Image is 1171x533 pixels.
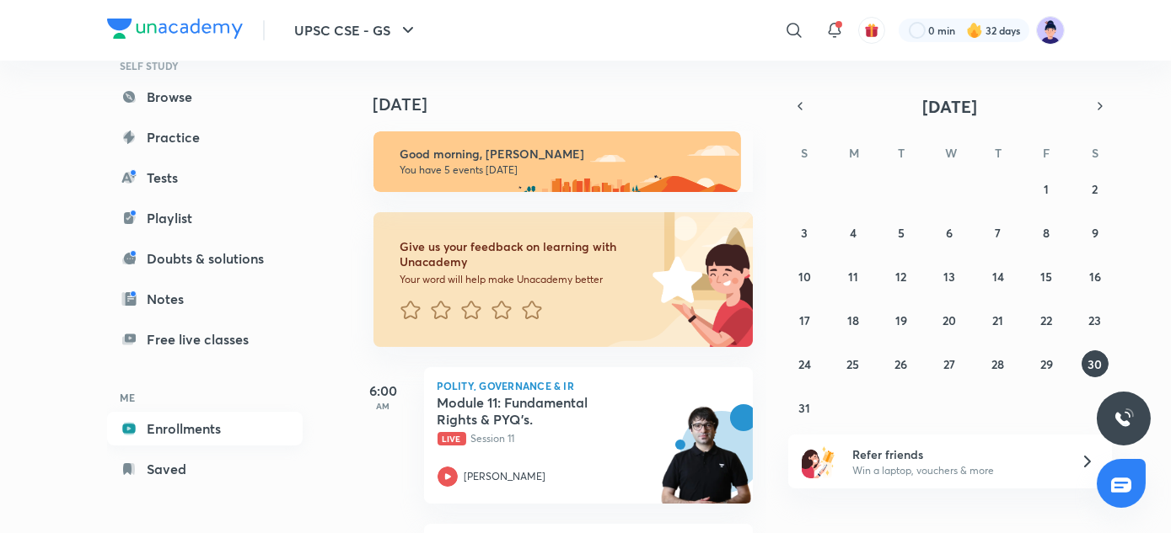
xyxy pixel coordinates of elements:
abbr: August 26, 2025 [895,356,908,372]
abbr: August 22, 2025 [1040,312,1052,328]
button: August 30, 2025 [1082,350,1109,377]
abbr: August 3, 2025 [801,225,808,241]
button: August 27, 2025 [936,350,963,377]
button: August 25, 2025 [840,350,867,377]
h6: Give us your feedback on learning with Unacademy [400,239,647,269]
h4: [DATE] [373,94,770,115]
abbr: August 30, 2025 [1088,356,1102,372]
p: AM [350,401,417,411]
abbr: August 27, 2025 [943,356,955,372]
button: August 18, 2025 [840,306,867,333]
abbr: August 11, 2025 [848,269,858,285]
button: August 20, 2025 [936,306,963,333]
p: [PERSON_NAME] [465,469,546,484]
img: streak [966,22,983,39]
button: August 10, 2025 [791,263,818,290]
abbr: August 23, 2025 [1088,312,1101,328]
img: unacademy [660,404,753,520]
a: Free live classes [107,322,303,356]
abbr: August 2, 2025 [1092,181,1098,197]
button: August 4, 2025 [840,219,867,246]
abbr: August 14, 2025 [992,269,1004,285]
abbr: August 24, 2025 [798,356,811,372]
button: August 13, 2025 [936,263,963,290]
button: August 24, 2025 [791,350,818,377]
p: Polity, Governance & IR [438,381,739,391]
button: August 6, 2025 [936,219,963,246]
button: August 14, 2025 [985,263,1012,290]
abbr: Sunday [801,145,808,161]
a: Enrollments [107,412,303,445]
button: August 19, 2025 [888,306,915,333]
img: referral [802,445,835,478]
abbr: August 16, 2025 [1089,269,1101,285]
abbr: August 9, 2025 [1092,225,1098,241]
button: avatar [858,17,885,44]
button: August 7, 2025 [985,219,1012,246]
button: August 26, 2025 [888,350,915,377]
h6: Refer friends [852,445,1060,463]
span: Live [438,432,466,445]
button: August 11, 2025 [840,263,867,290]
img: Ravi Chalotra [1036,16,1065,45]
abbr: August 8, 2025 [1043,225,1050,241]
abbr: Monday [849,145,859,161]
button: August 17, 2025 [791,306,818,333]
button: August 16, 2025 [1082,263,1109,290]
abbr: August 10, 2025 [798,269,811,285]
img: ttu [1114,408,1134,429]
a: Company Logo [107,19,243,43]
abbr: August 29, 2025 [1040,356,1053,372]
button: August 5, 2025 [888,219,915,246]
abbr: August 31, 2025 [798,400,810,416]
abbr: August 7, 2025 [995,225,1001,241]
button: August 28, 2025 [985,350,1012,377]
abbr: August 19, 2025 [895,312,907,328]
abbr: Saturday [1092,145,1098,161]
img: feedback_image [595,212,753,347]
a: Practice [107,120,303,154]
abbr: August 12, 2025 [896,269,907,285]
button: August 9, 2025 [1082,219,1109,246]
img: morning [373,131,741,192]
button: August 22, 2025 [1033,306,1060,333]
a: Saved [107,452,303,486]
button: [DATE] [812,94,1088,118]
button: UPSC CSE - GS [285,13,428,47]
abbr: August 4, 2025 [850,225,857,241]
p: Your word will help make Unacademy better [400,273,647,286]
h6: ME [107,383,303,412]
abbr: August 15, 2025 [1040,269,1052,285]
p: Session 11 [438,431,702,446]
button: August 3, 2025 [791,219,818,246]
button: August 31, 2025 [791,394,818,421]
span: [DATE] [922,95,977,118]
abbr: August 13, 2025 [943,269,955,285]
abbr: Friday [1043,145,1050,161]
abbr: August 5, 2025 [898,225,905,241]
button: August 15, 2025 [1033,263,1060,290]
abbr: August 17, 2025 [799,312,810,328]
abbr: Thursday [995,145,1002,161]
abbr: August 18, 2025 [847,312,859,328]
a: Doubts & solutions [107,242,303,275]
a: Tests [107,161,303,195]
button: August 23, 2025 [1082,306,1109,333]
a: Playlist [107,201,303,235]
abbr: Wednesday [945,145,957,161]
a: Browse [107,80,303,114]
abbr: August 28, 2025 [991,356,1004,372]
button: August 21, 2025 [985,306,1012,333]
button: August 12, 2025 [888,263,915,290]
abbr: August 20, 2025 [943,312,956,328]
button: August 1, 2025 [1033,175,1060,202]
abbr: Tuesday [898,145,905,161]
a: Notes [107,282,303,316]
h6: Good morning, [PERSON_NAME] [400,147,726,162]
button: August 2, 2025 [1082,175,1109,202]
img: avatar [864,23,879,38]
h5: 6:00 [350,381,417,401]
h5: Module 11: Fundamental Rights & PYQ’s. [438,394,647,428]
img: Company Logo [107,19,243,39]
abbr: August 25, 2025 [846,356,859,372]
